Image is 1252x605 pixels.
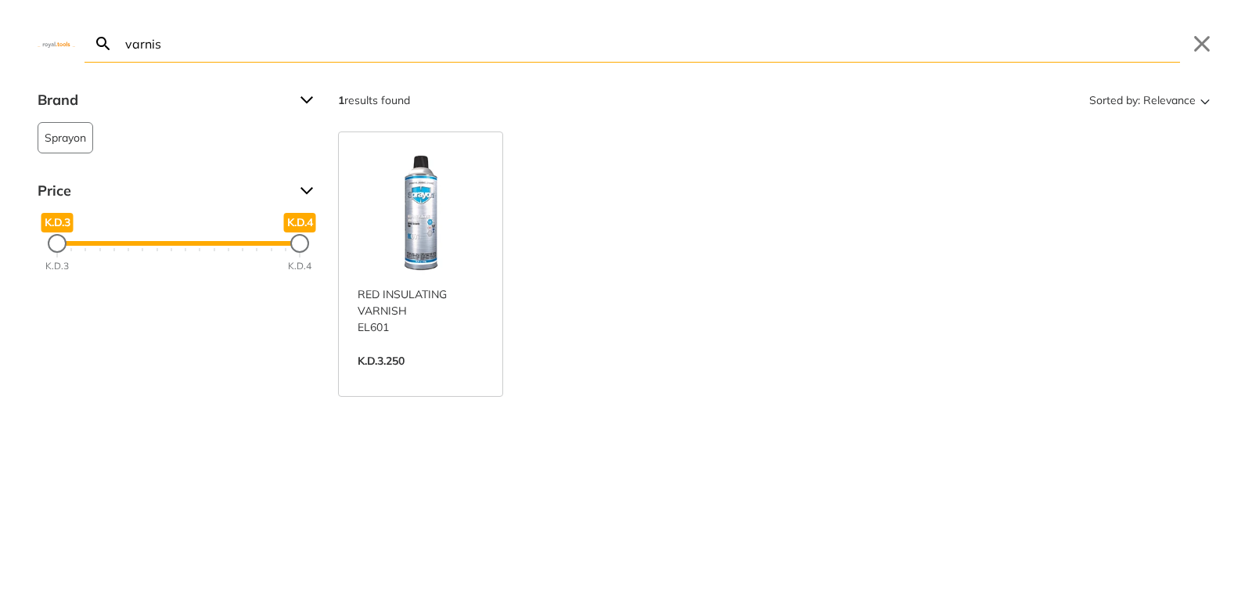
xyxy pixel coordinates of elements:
span: Brand [38,88,288,113]
span: Relevance [1143,88,1196,113]
svg: Sort [1196,91,1214,110]
div: Minimum Price [48,234,67,253]
button: Sprayon [38,122,93,153]
div: Maximum Price [290,234,309,253]
strong: 1 [338,93,344,107]
img: Close [38,40,75,47]
span: Price [38,178,288,203]
input: Search… [122,25,1180,62]
button: Close [1189,31,1214,56]
span: Sprayon [45,123,86,153]
div: K.D.4 [288,259,311,273]
button: Sorted by:Relevance Sort [1086,88,1214,113]
div: results found [338,88,410,113]
svg: Search [94,34,113,53]
div: K.D.3 [45,259,69,273]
